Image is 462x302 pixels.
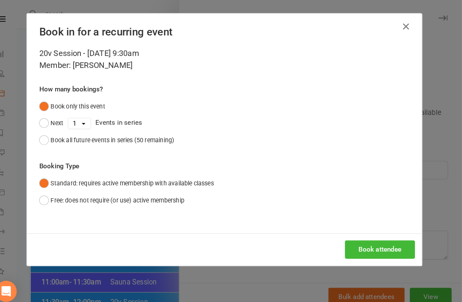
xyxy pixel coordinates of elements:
[51,95,115,111] button: Book only this event
[62,132,182,141] div: Book all future events in series (50 remaining)
[51,25,411,37] h4: Book in for a recurring event
[51,170,221,186] button: Standard: requires active membership with available classes
[51,46,411,70] div: 20v Session - [DATE] 9:30am Member: [PERSON_NAME]
[348,234,416,252] button: Book attendee
[51,111,411,128] div: Events in series
[9,273,29,293] div: Open Intercom Messenger
[51,156,90,167] label: Booking Type
[51,111,74,128] button: Next
[51,187,192,203] button: Free: does not require (or use) active membership
[401,19,415,32] button: Close
[51,82,113,92] label: How many bookings?
[51,128,182,144] button: Book all future events in series (50 remaining)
